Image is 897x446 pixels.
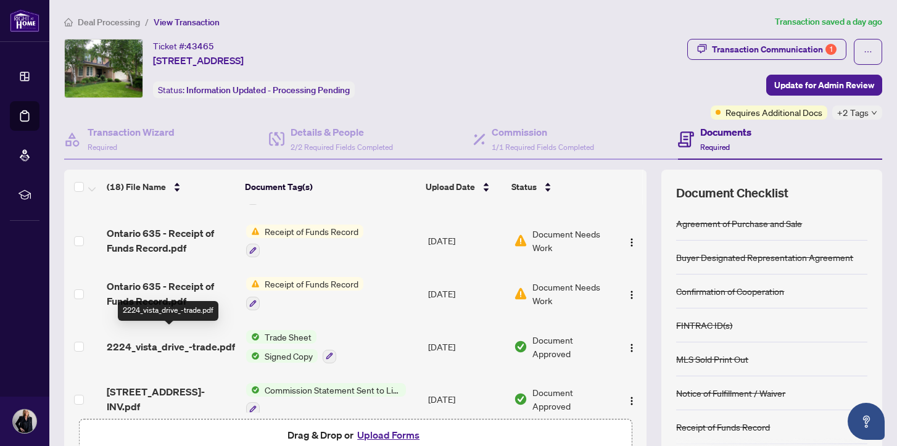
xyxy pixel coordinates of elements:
span: Receipt of Funds Record [260,225,363,238]
img: Document Status [514,287,527,300]
button: Logo [622,337,642,357]
td: [DATE] [423,320,509,373]
img: IMG-40738236_1.jpg [65,39,143,97]
div: Confirmation of Cooperation [676,284,784,298]
span: down [871,110,877,116]
img: Profile Icon [13,410,36,433]
span: Upload Date [426,180,475,194]
span: Document Needs Work [532,280,611,307]
span: Document Approved [532,386,611,413]
img: Status Icon [246,330,260,344]
button: Upload Forms [353,427,423,443]
img: Status Icon [246,383,260,397]
span: Update for Admin Review [774,75,874,95]
span: home [64,18,73,27]
span: Trade Sheet [260,330,316,344]
span: Information Updated - Processing Pending [186,85,350,96]
td: [DATE] [423,215,509,268]
span: Document Approved [532,333,611,360]
span: Ontario 635 - Receipt of Funds Record.pdf [107,279,236,308]
div: Transaction Communication [712,39,837,59]
img: Document Status [514,392,527,406]
div: MLS Sold Print Out [676,352,748,366]
span: Requires Additional Docs [725,105,822,119]
div: Receipt of Funds Record [676,420,770,434]
td: [DATE] [423,267,509,320]
span: View Transaction [154,17,220,28]
span: Required [700,142,730,152]
span: ellipsis [864,47,872,56]
img: Logo [627,396,637,406]
button: Status IconCommission Statement Sent to Listing Brokerage [246,383,406,416]
button: Logo [622,284,642,304]
span: +2 Tags [837,105,869,120]
span: Document Checklist [676,184,788,202]
button: Logo [622,231,642,250]
img: Logo [627,237,637,247]
img: Logo [627,343,637,353]
span: Required [88,142,117,152]
div: 2224_vista_drive_-trade.pdf [118,301,218,321]
button: Update for Admin Review [766,75,882,96]
span: Commission Statement Sent to Listing Brokerage [260,383,406,397]
th: Document Tag(s) [240,170,421,204]
img: logo [10,9,39,32]
th: Status [506,170,613,204]
span: 2/2 Required Fields Completed [291,142,393,152]
span: Receipt of Funds Record [260,277,363,291]
span: [STREET_ADDRESS]-INV.pdf [107,384,236,414]
li: / [145,15,149,29]
button: Transaction Communication1 [687,39,846,60]
h4: Transaction Wizard [88,125,175,139]
span: Deal Processing [78,17,140,28]
span: [STREET_ADDRESS] [153,53,244,68]
span: (18) File Name [107,180,166,194]
button: Open asap [848,403,885,440]
span: Document Needs Work [532,227,611,254]
span: 43465 [186,41,214,52]
button: Logo [622,389,642,409]
button: Status IconTrade SheetStatus IconSigned Copy [246,330,336,363]
button: Status IconReceipt of Funds Record [246,277,363,310]
img: Document Status [514,234,527,247]
div: Status: [153,81,355,98]
article: Transaction saved a day ago [775,15,882,29]
img: Logo [627,290,637,300]
span: 2224_vista_drive_-trade.pdf [107,339,235,354]
h4: Details & People [291,125,393,139]
img: Status Icon [246,277,260,291]
div: Agreement of Purchase and Sale [676,217,802,230]
span: 1/1 Required Fields Completed [492,142,594,152]
span: Signed Copy [260,349,318,363]
td: [DATE] [423,373,509,426]
img: Status Icon [246,349,260,363]
div: FINTRAC ID(s) [676,318,732,332]
button: Status IconReceipt of Funds Record [246,225,363,258]
h4: Commission [492,125,594,139]
span: Ontario 635 - Receipt of Funds Record.pdf [107,226,236,255]
div: Buyer Designated Representation Agreement [676,250,853,264]
span: Status [511,180,537,194]
th: Upload Date [421,170,506,204]
img: Status Icon [246,225,260,238]
h4: Documents [700,125,751,139]
div: Notice of Fulfillment / Waiver [676,386,785,400]
div: 1 [825,44,837,55]
span: Drag & Drop or [287,427,423,443]
img: Document Status [514,340,527,353]
th: (18) File Name [102,170,240,204]
div: Ticket #: [153,39,214,53]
